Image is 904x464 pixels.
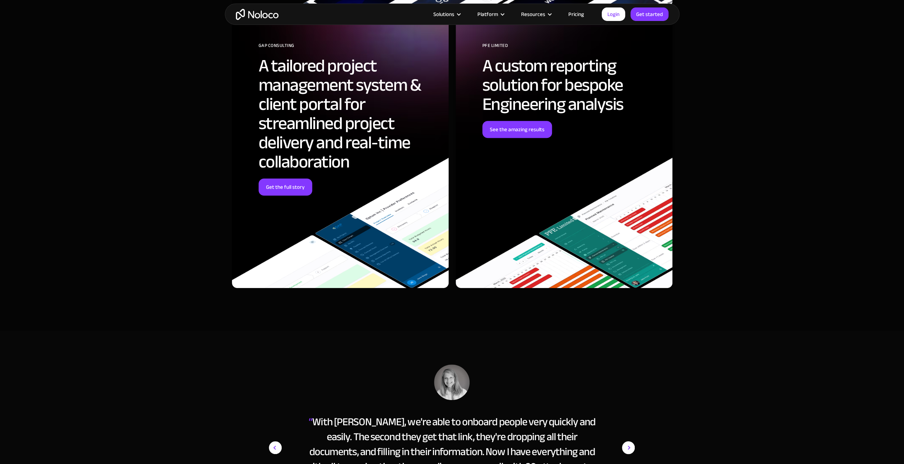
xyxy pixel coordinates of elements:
a: Login [602,7,625,21]
a: Get started [630,7,668,21]
div: Resources [512,10,559,19]
a: Get the full story [259,178,312,196]
span: “ [309,412,312,432]
div: GAP Consulting [259,40,438,56]
a: home [236,9,278,20]
div: Platform [477,10,498,19]
a: Pricing [559,10,593,19]
a: See the amazing results [482,121,552,138]
h2: A tailored project management system & client portal for streamlined project delivery and real-ti... [259,56,438,171]
div: Resources [521,10,545,19]
h2: A custom reporting solution for bespoke Engineering analysis [482,56,662,114]
div: Platform [469,10,512,19]
div: Solutions [424,10,469,19]
div: Solutions [433,10,454,19]
div: PFE Limited [482,40,662,56]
